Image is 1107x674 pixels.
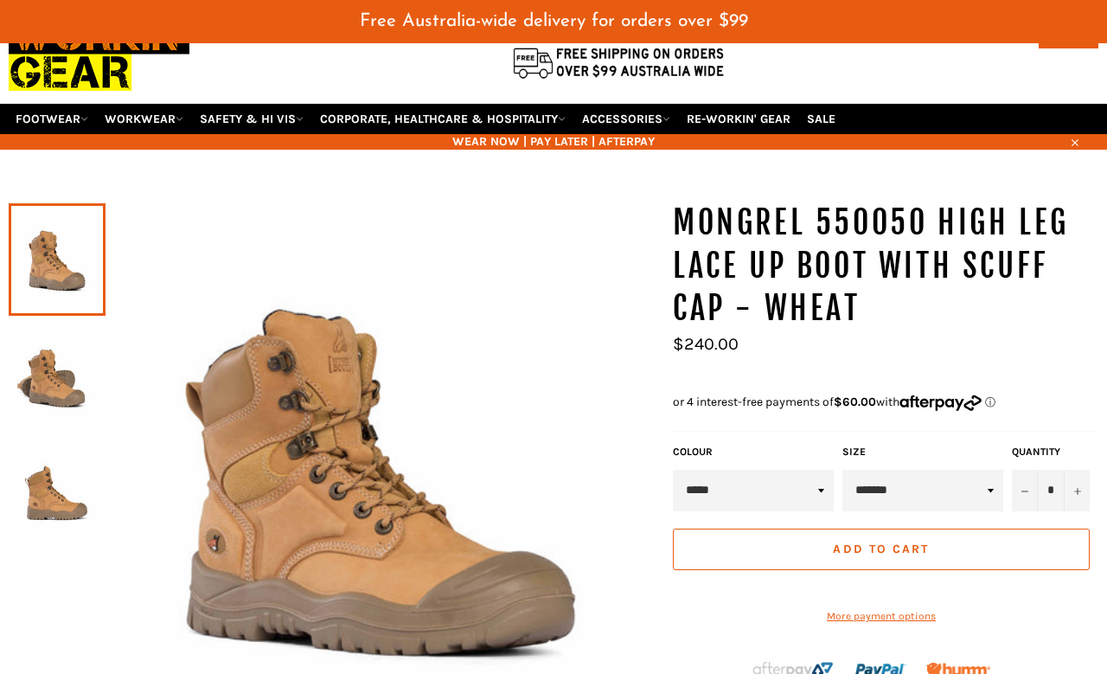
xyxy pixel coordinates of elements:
[9,133,1098,150] span: WEAR NOW | PAY LATER | AFTERPAY
[1064,470,1090,511] button: Increase item quantity by one
[98,104,190,134] a: WORKWEAR
[17,444,97,539] img: MONGREL 550050 High Leg Lace up Boot with Scuff Cap - Wheat
[1012,445,1090,459] label: Quantity
[9,5,189,103] img: Workin Gear leaders in Workwear, Safety Boots, PPE, Uniforms. Australia's No.1 in Workwear
[193,104,310,134] a: SAFETY & HI VIS
[673,202,1098,331] h1: MONGREL 550050 High Leg Lace up Boot with Scuff Cap - Wheat
[17,328,97,423] img: MONGREL 550050 High Leg Lace up Boot with Scuff Cap - Wheat
[673,445,834,459] label: COLOUR
[842,445,1003,459] label: Size
[360,12,748,30] span: Free Australia-wide delivery for orders over $99
[510,44,726,80] img: Flat $9.95 shipping Australia wide
[680,104,797,134] a: RE-WORKIN' GEAR
[673,334,739,354] span: $240.00
[673,609,1090,624] a: More payment options
[313,104,573,134] a: CORPORATE, HEALTHCARE & HOSPITALITY
[1012,470,1038,511] button: Reduce item quantity by one
[673,529,1090,570] button: Add to Cart
[800,104,842,134] a: SALE
[575,104,677,134] a: ACCESSORIES
[9,104,95,134] a: FOOTWEAR
[833,542,929,556] span: Add to Cart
